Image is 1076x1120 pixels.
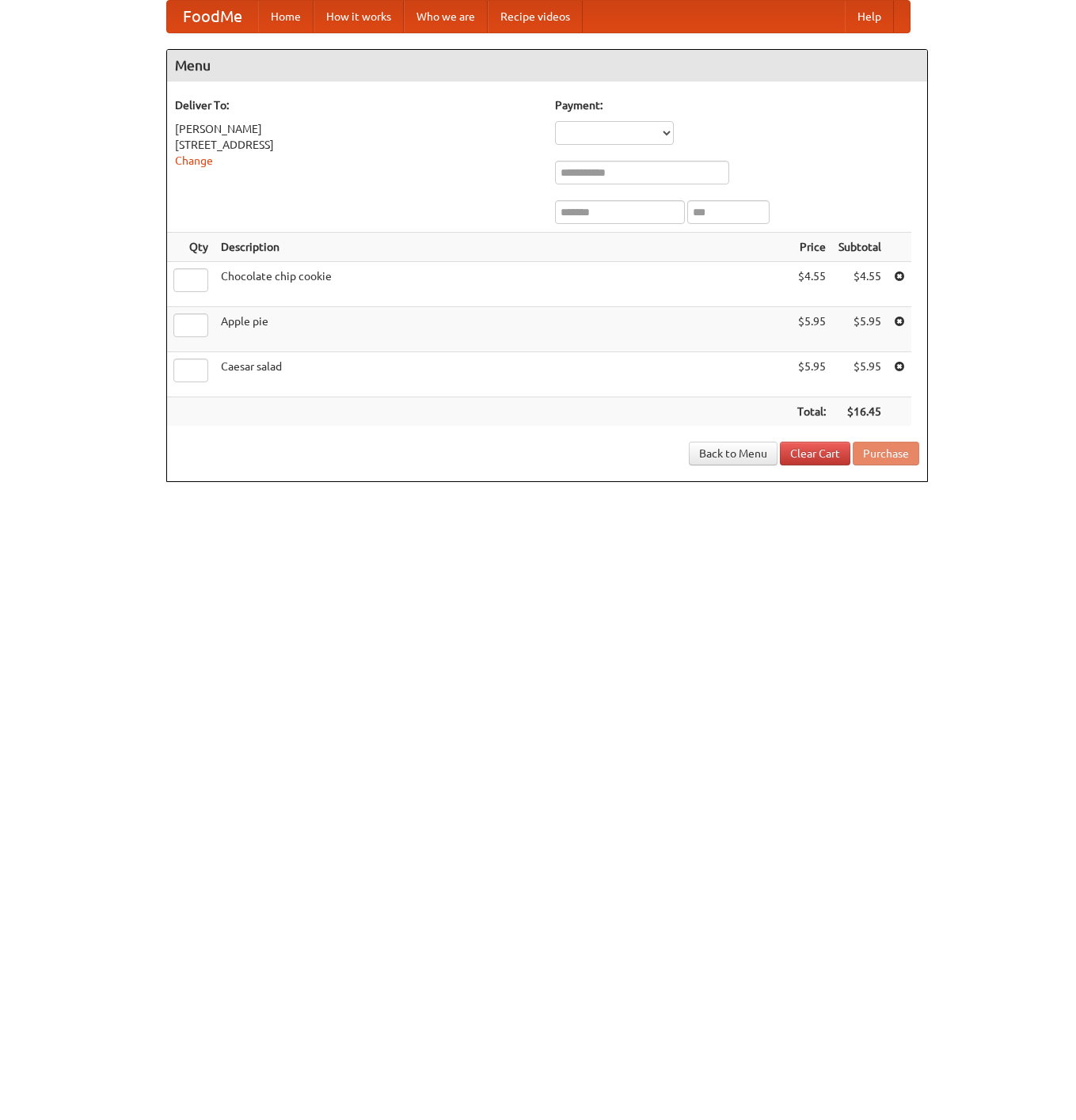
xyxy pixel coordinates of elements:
[780,442,850,465] a: Clear Cart
[175,97,539,113] h5: Deliver To:
[555,97,919,113] h5: Payment:
[215,352,791,397] td: Caesar salad
[845,1,894,32] a: Help
[314,1,404,32] a: How it works
[689,442,778,465] a: Back to Menu
[832,233,888,262] th: Subtotal
[215,307,791,352] td: Apple pie
[832,262,888,307] td: $4.55
[791,233,832,262] th: Price
[167,233,215,262] th: Qty
[832,397,888,427] th: $16.45
[832,307,888,352] td: $5.95
[832,352,888,397] td: $5.95
[258,1,314,32] a: Home
[791,307,832,352] td: $5.95
[175,154,213,167] a: Change
[488,1,583,32] a: Recipe videos
[167,50,927,82] h4: Menu
[791,397,832,427] th: Total:
[215,233,791,262] th: Description
[791,352,832,397] td: $5.95
[791,262,832,307] td: $4.55
[175,137,539,153] div: [STREET_ADDRESS]
[853,442,919,465] button: Purchase
[175,121,539,137] div: [PERSON_NAME]
[167,1,258,32] a: FoodMe
[215,262,791,307] td: Chocolate chip cookie
[404,1,488,32] a: Who we are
